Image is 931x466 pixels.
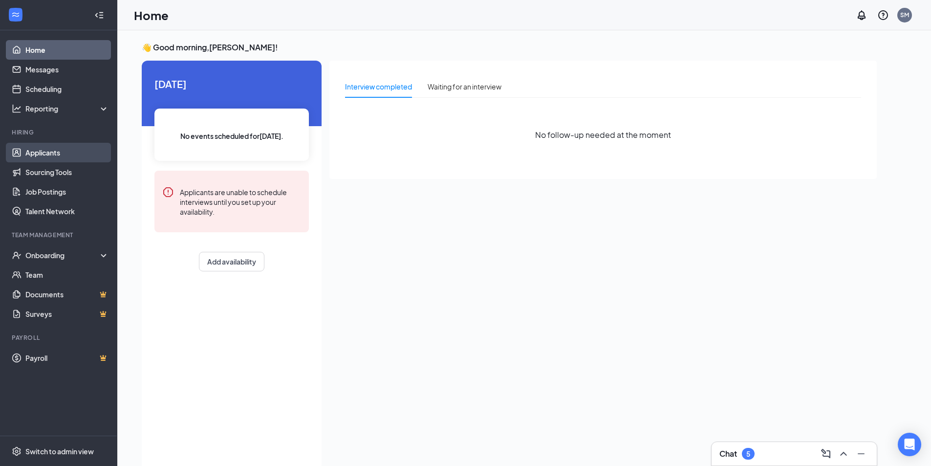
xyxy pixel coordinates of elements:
[25,348,109,368] a: PayrollCrown
[12,104,22,113] svg: Analysis
[25,40,109,60] a: Home
[719,448,737,459] h3: Chat
[12,128,107,136] div: Hiring
[818,446,834,462] button: ComposeMessage
[535,129,671,141] span: No follow-up needed at the moment
[25,79,109,99] a: Scheduling
[11,10,21,20] svg: WorkstreamLogo
[898,433,921,456] div: Open Intercom Messenger
[154,76,309,91] span: [DATE]
[855,448,867,460] svg: Minimize
[25,104,109,113] div: Reporting
[25,162,109,182] a: Sourcing Tools
[199,252,264,271] button: Add availability
[12,446,22,456] svg: Settings
[746,450,750,458] div: 5
[838,448,849,460] svg: ChevronUp
[345,81,412,92] div: Interview completed
[94,10,104,20] svg: Collapse
[428,81,501,92] div: Waiting for an interview
[25,250,101,260] div: Onboarding
[180,186,301,217] div: Applicants are unable to schedule interviews until you set up your availability.
[25,60,109,79] a: Messages
[25,143,109,162] a: Applicants
[12,231,107,239] div: Team Management
[12,333,107,342] div: Payroll
[162,186,174,198] svg: Error
[12,250,22,260] svg: UserCheck
[25,304,109,324] a: SurveysCrown
[820,448,832,460] svg: ComposeMessage
[836,446,851,462] button: ChevronUp
[25,285,109,304] a: DocumentsCrown
[180,131,283,141] span: No events scheduled for [DATE] .
[853,446,869,462] button: Minimize
[134,7,169,23] h1: Home
[856,9,867,21] svg: Notifications
[142,42,877,53] h3: 👋 Good morning, [PERSON_NAME] !
[25,446,94,456] div: Switch to admin view
[25,182,109,201] a: Job Postings
[900,11,909,19] div: SM
[25,201,109,221] a: Talent Network
[877,9,889,21] svg: QuestionInfo
[25,265,109,285] a: Team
